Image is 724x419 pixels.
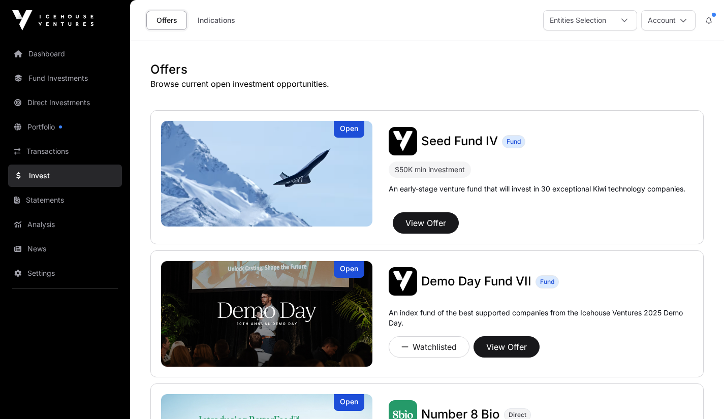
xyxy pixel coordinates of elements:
[161,121,372,227] img: Seed Fund IV
[8,238,122,260] a: News
[334,121,364,138] div: Open
[8,43,122,65] a: Dashboard
[146,11,187,30] a: Offers
[161,261,372,367] img: Demo Day Fund VII
[8,67,122,89] a: Fund Investments
[673,370,724,419] iframe: Chat Widget
[389,336,469,358] button: Watchlisted
[421,273,531,289] a: Demo Day Fund VII
[389,267,417,296] img: Demo Day Fund VII
[8,189,122,211] a: Statements
[8,262,122,284] a: Settings
[389,162,471,178] div: $50K min investment
[8,213,122,236] a: Analysis
[334,261,364,278] div: Open
[507,138,521,146] span: Fund
[421,134,498,148] span: Seed Fund IV
[395,164,465,176] div: $50K min investment
[544,11,612,30] div: Entities Selection
[389,184,685,194] p: An early-stage venture fund that will invest in 30 exceptional Kiwi technology companies.
[540,278,554,286] span: Fund
[8,165,122,187] a: Invest
[150,78,704,90] p: Browse current open investment opportunities.
[334,394,364,411] div: Open
[474,336,540,358] button: View Offer
[389,127,417,155] img: Seed Fund IV
[641,10,696,30] button: Account
[161,261,372,367] a: Demo Day Fund VIIOpen
[12,10,93,30] img: Icehouse Ventures Logo
[161,121,372,227] a: Seed Fund IVOpen
[421,274,531,288] span: Demo Day Fund VII
[421,133,498,149] a: Seed Fund IV
[150,61,704,78] h1: Offers
[393,212,459,234] button: View Offer
[8,91,122,114] a: Direct Investments
[8,140,122,163] a: Transactions
[509,411,526,419] span: Direct
[8,116,122,138] a: Portfolio
[389,308,693,328] p: An index fund of the best supported companies from the Icehouse Ventures 2025 Demo Day.
[191,11,242,30] a: Indications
